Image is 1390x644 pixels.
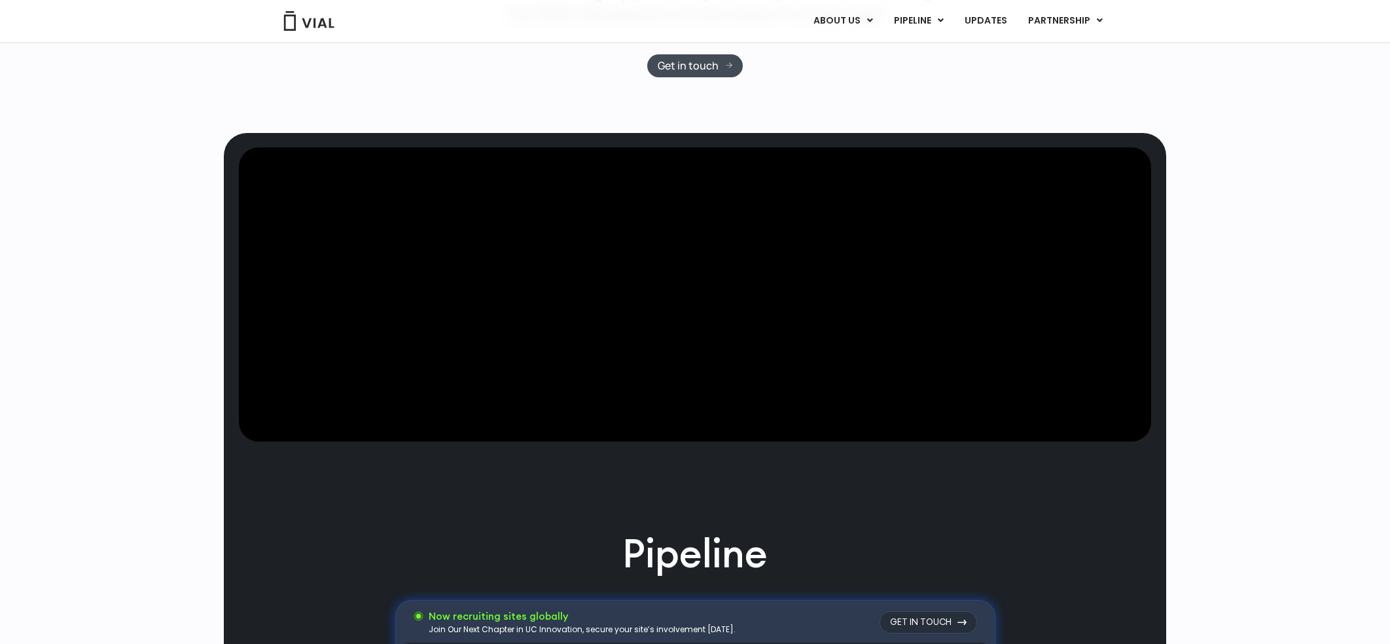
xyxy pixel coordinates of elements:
[647,54,743,77] a: Get in touch
[283,11,335,31] img: Vial Logo
[883,10,953,32] a: PIPELINEMenu Toggle
[880,611,977,634] a: Get in touch
[622,527,768,580] h2: Pipeline
[954,10,1017,32] a: UPDATES
[803,10,883,32] a: ABOUT USMenu Toggle
[429,609,736,624] h3: Now recruiting sites globally
[1018,10,1113,32] a: PARTNERSHIPMenu Toggle
[429,624,736,635] div: Join Our Next Chapter in UC Innovation, secure your site’s involvement [DATE].
[658,61,719,71] span: Get in touch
